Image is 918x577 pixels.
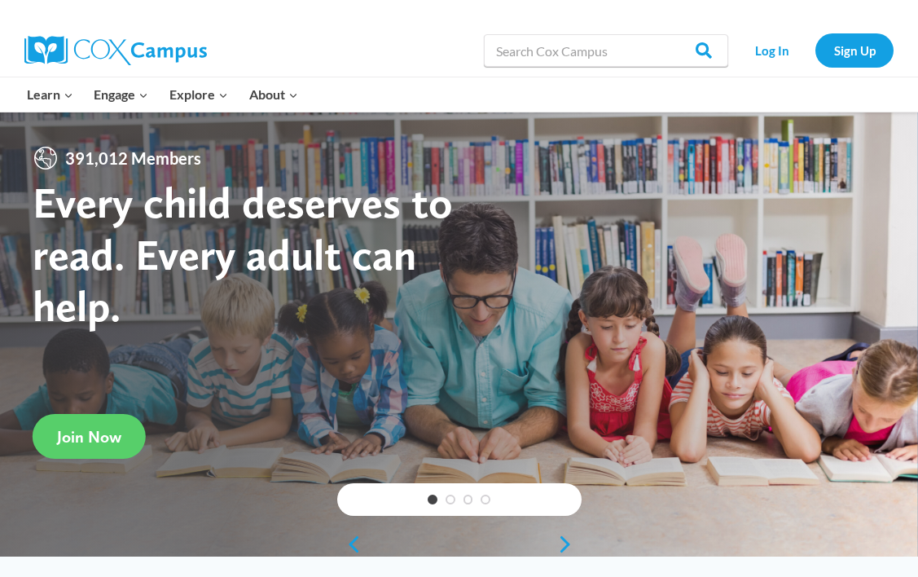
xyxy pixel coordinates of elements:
[24,36,207,65] img: Cox Campus
[249,84,298,105] span: About
[33,414,146,459] a: Join Now
[481,495,490,504] a: 4
[484,34,728,67] input: Search Cox Campus
[428,495,437,504] a: 1
[33,176,453,332] strong: Every child deserves to read. Every adult can help.
[736,33,807,67] a: Log In
[446,495,455,504] a: 2
[815,33,894,67] a: Sign Up
[736,33,894,67] nav: Secondary Navigation
[94,84,148,105] span: Engage
[557,535,582,554] a: next
[463,495,473,504] a: 3
[337,535,362,554] a: previous
[169,84,228,105] span: Explore
[337,528,582,561] div: content slider buttons
[27,84,73,105] span: Learn
[57,427,121,447] span: Join Now
[59,145,208,171] span: 391,012 Members
[16,77,308,112] nav: Primary Navigation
